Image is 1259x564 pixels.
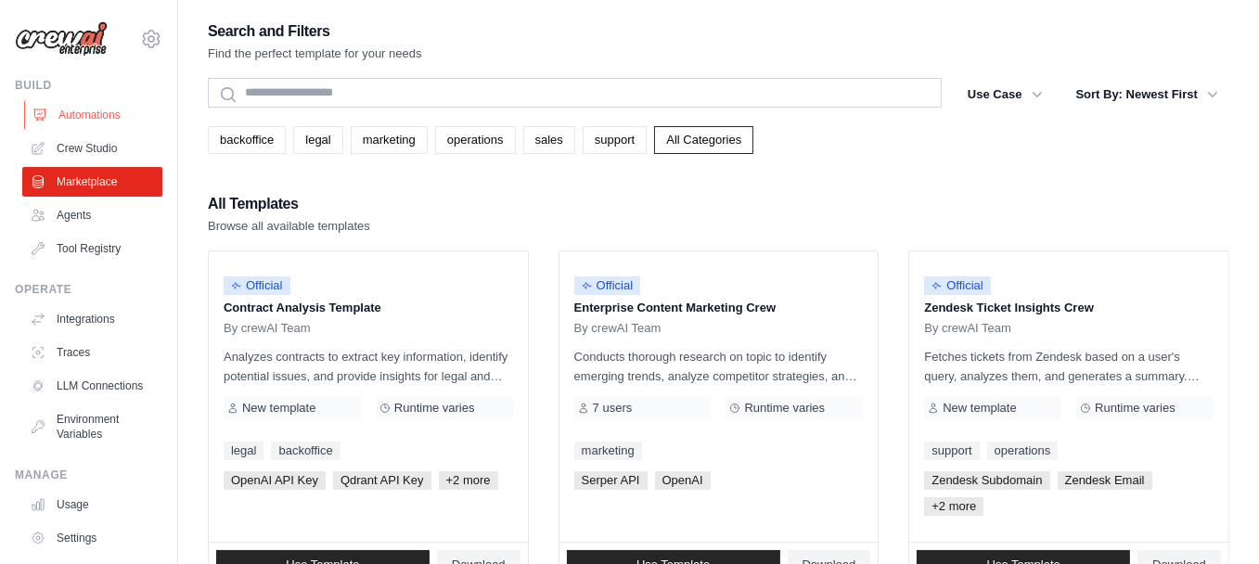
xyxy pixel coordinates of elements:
[435,126,516,154] a: operations
[574,347,864,386] p: Conducts thorough research on topic to identify emerging trends, analyze competitor strategies, a...
[22,490,162,519] a: Usage
[224,347,513,386] p: Analyzes contracts to extract key information, identify potential issues, and provide insights fo...
[957,78,1054,111] button: Use Case
[924,347,1214,386] p: Fetches tickets from Zendesk based on a user's query, analyzes them, and generates a summary. Out...
[987,442,1059,460] a: operations
[15,282,162,297] div: Operate
[22,404,162,449] a: Environment Variables
[574,442,642,460] a: marketing
[22,167,162,197] a: Marketplace
[224,299,513,317] p: Contract Analysis Template
[22,234,162,263] a: Tool Registry
[24,100,164,130] a: Automations
[224,471,326,490] span: OpenAI API Key
[22,371,162,401] a: LLM Connections
[15,78,162,93] div: Build
[208,217,370,236] p: Browse all available templates
[439,471,498,490] span: +2 more
[924,497,983,516] span: +2 more
[22,338,162,367] a: Traces
[15,21,108,57] img: Logo
[15,468,162,482] div: Manage
[574,276,641,295] span: Official
[1065,78,1229,111] button: Sort By: Newest First
[943,401,1016,416] span: New template
[271,442,340,460] a: backoffice
[242,401,315,416] span: New template
[208,126,286,154] a: backoffice
[924,299,1214,317] p: Zendesk Ticket Insights Crew
[22,304,162,334] a: Integrations
[208,191,370,217] h2: All Templates
[1095,401,1175,416] span: Runtime varies
[22,523,162,553] a: Settings
[593,401,633,416] span: 7 users
[574,321,662,336] span: By crewAI Team
[574,471,648,490] span: Serper API
[655,471,711,490] span: OpenAI
[224,276,290,295] span: Official
[924,276,991,295] span: Official
[394,401,475,416] span: Runtime varies
[208,19,422,45] h2: Search and Filters
[574,299,864,317] p: Enterprise Content Marketing Crew
[924,442,979,460] a: support
[224,321,311,336] span: By crewAI Team
[351,126,428,154] a: marketing
[924,321,1011,336] span: By crewAI Team
[22,134,162,163] a: Crew Studio
[224,442,263,460] a: legal
[924,471,1049,490] span: Zendesk Subdomain
[523,126,575,154] a: sales
[583,126,647,154] a: support
[1058,471,1152,490] span: Zendesk Email
[654,126,753,154] a: All Categories
[208,45,422,63] p: Find the perfect template for your needs
[744,401,825,416] span: Runtime varies
[293,126,342,154] a: legal
[22,200,162,230] a: Agents
[333,471,431,490] span: Qdrant API Key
